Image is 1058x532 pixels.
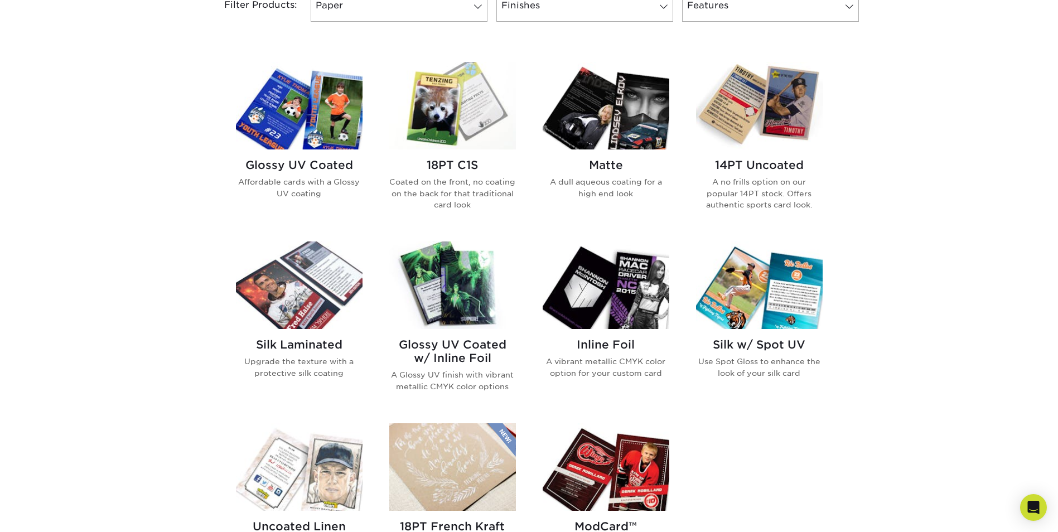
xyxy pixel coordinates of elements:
h2: 18PT C1S [389,158,516,172]
img: Uncoated Linen Trading Cards [236,423,363,511]
a: 18PT C1S Trading Cards 18PT C1S Coated on the front, no coating on the back for that traditional ... [389,62,516,228]
h2: Glossy UV Coated [236,158,363,172]
img: Glossy UV Coated w/ Inline Foil Trading Cards [389,241,516,329]
p: A Glossy UV finish with vibrant metallic CMYK color options [389,369,516,392]
p: A no frills option on our popular 14PT stock. Offers authentic sports card look. [696,176,823,210]
p: Coated on the front, no coating on the back for that traditional card look [389,176,516,210]
img: 14PT Uncoated Trading Cards [696,62,823,149]
a: Matte Trading Cards Matte A dull aqueous coating for a high end look [543,62,669,228]
a: Glossy UV Coated w/ Inline Foil Trading Cards Glossy UV Coated w/ Inline Foil A Glossy UV finish ... [389,241,516,410]
p: Use Spot Gloss to enhance the look of your silk card [696,356,823,379]
p: Upgrade the texture with a protective silk coating [236,356,363,379]
a: Inline Foil Trading Cards Inline Foil A vibrant metallic CMYK color option for your custom card [543,241,669,410]
img: 18PT C1S Trading Cards [389,62,516,149]
img: Matte Trading Cards [543,62,669,149]
h2: Silk Laminated [236,338,363,351]
p: Affordable cards with a Glossy UV coating [236,176,363,199]
h2: Inline Foil [543,338,669,351]
a: 14PT Uncoated Trading Cards 14PT Uncoated A no frills option on our popular 14PT stock. Offers au... [696,62,823,228]
h2: Glossy UV Coated w/ Inline Foil [389,338,516,365]
h2: Silk w/ Spot UV [696,338,823,351]
h2: 14PT Uncoated [696,158,823,172]
h2: Matte [543,158,669,172]
div: Open Intercom Messenger [1020,494,1047,521]
a: Silk Laminated Trading Cards Silk Laminated Upgrade the texture with a protective silk coating [236,241,363,410]
p: A vibrant metallic CMYK color option for your custom card [543,356,669,379]
img: 18PT French Kraft Trading Cards [389,423,516,511]
a: Glossy UV Coated Trading Cards Glossy UV Coated Affordable cards with a Glossy UV coating [236,62,363,228]
img: Inline Foil Trading Cards [543,241,669,329]
p: A dull aqueous coating for a high end look [543,176,669,199]
img: New Product [488,423,516,457]
img: Glossy UV Coated Trading Cards [236,62,363,149]
a: Silk w/ Spot UV Trading Cards Silk w/ Spot UV Use Spot Gloss to enhance the look of your silk card [696,241,823,410]
img: Silk w/ Spot UV Trading Cards [696,241,823,329]
img: Silk Laminated Trading Cards [236,241,363,329]
img: ModCard™ Trading Cards [543,423,669,511]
